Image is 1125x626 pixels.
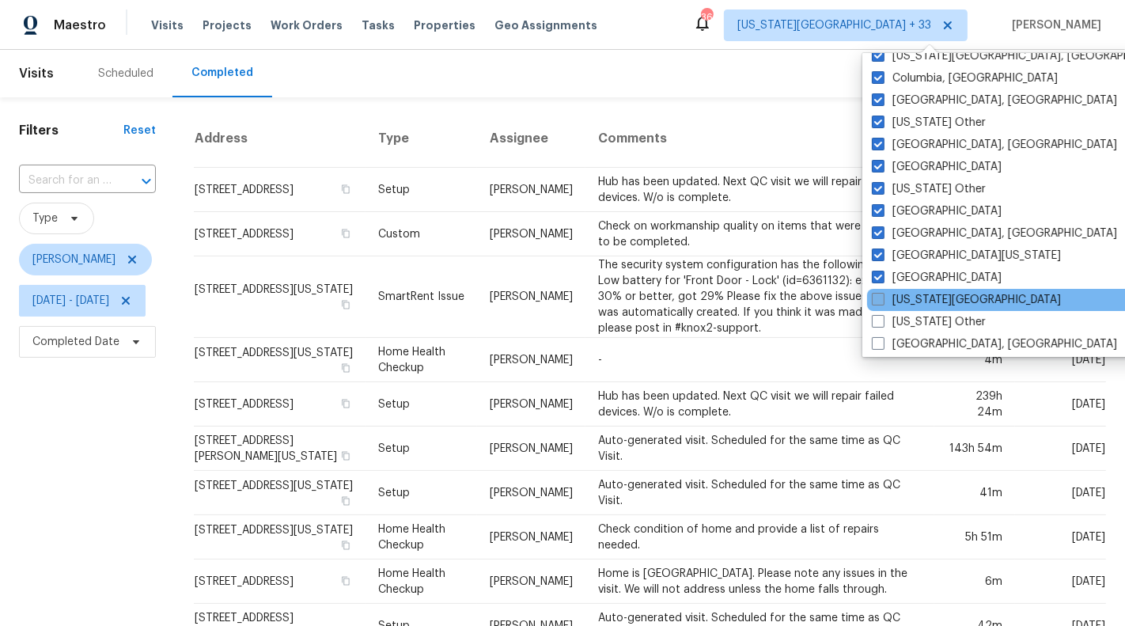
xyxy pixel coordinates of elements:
span: [PERSON_NAME] [1006,17,1101,33]
td: [DATE] [1015,471,1106,515]
td: Setup [366,471,477,515]
td: [DATE] [1015,515,1106,560]
span: Completed Date [32,334,119,350]
td: 5h 51m [934,515,1014,560]
td: Setup [366,168,477,212]
td: SmartRent Issue [366,256,477,338]
th: Comments [585,110,934,168]
td: [STREET_ADDRESS][US_STATE] [194,515,366,560]
button: Copy Address [339,494,353,508]
td: [STREET_ADDRESS] [194,560,366,604]
td: Check condition of home and provide a list of repairs needed. [585,515,934,560]
label: [US_STATE] Other [872,181,986,197]
span: [US_STATE][GEOGRAPHIC_DATA] + 33 [737,17,931,33]
span: Visits [151,17,184,33]
span: Type [32,211,58,226]
th: Type [366,110,477,168]
td: 239h 24m [934,382,1014,427]
button: Copy Address [339,396,353,411]
label: [GEOGRAPHIC_DATA], [GEOGRAPHIC_DATA] [872,137,1117,153]
label: [GEOGRAPHIC_DATA][US_STATE] [872,248,1061,264]
td: [DATE] [1015,427,1106,471]
td: [STREET_ADDRESS][US_STATE] [194,471,366,515]
span: Maestro [54,17,106,33]
td: [PERSON_NAME] [477,212,585,256]
label: [US_STATE][GEOGRAPHIC_DATA] [872,292,1061,308]
td: [PERSON_NAME] [477,471,585,515]
td: 4m [934,338,1014,382]
td: Hub has been updated. Next QC visit we will repair failed devices. W/o is complete. [585,168,934,212]
td: Auto-generated visit. Scheduled for the same time as QC Visit. [585,427,934,471]
td: [STREET_ADDRESS] [194,168,366,212]
div: Scheduled [98,66,153,82]
button: Copy Address [339,361,353,375]
button: Copy Address [339,538,353,552]
td: [STREET_ADDRESS][US_STATE] [194,256,366,338]
td: 143h 54m [934,427,1014,471]
td: Home is [GEOGRAPHIC_DATA]. Please note any issues in the visit. We will not address unless the ho... [585,560,934,604]
label: Columbia, [GEOGRAPHIC_DATA] [872,70,1058,86]
button: Copy Address [339,449,353,463]
span: [PERSON_NAME] [32,252,116,267]
span: Work Orders [271,17,343,33]
td: [PERSON_NAME] [477,427,585,471]
label: [GEOGRAPHIC_DATA] [872,270,1002,286]
span: [DATE] - [DATE] [32,293,109,309]
span: Projects [203,17,252,33]
td: Home Health Checkup [366,338,477,382]
label: [US_STATE] Other [872,314,986,330]
td: [STREET_ADDRESS] [194,382,366,427]
td: [PERSON_NAME] [477,168,585,212]
th: Assignee [477,110,585,168]
div: Completed [191,65,253,81]
button: Copy Address [339,298,353,312]
td: Auto-generated visit. Scheduled for the same time as QC Visit. [585,471,934,515]
td: Check on workmanship quality on items that were requested to be completed. [585,212,934,256]
td: Setup [366,382,477,427]
td: Home Health Checkup [366,560,477,604]
span: Geo Assignments [494,17,597,33]
button: Copy Address [339,574,353,588]
div: 366 [701,9,712,25]
td: [STREET_ADDRESS][PERSON_NAME][US_STATE] [194,427,366,471]
label: [GEOGRAPHIC_DATA] [872,159,1002,175]
td: [PERSON_NAME] [477,338,585,382]
label: [GEOGRAPHIC_DATA] [872,203,1002,219]
th: Address [194,110,366,168]
td: [STREET_ADDRESS][US_STATE] [194,338,366,382]
td: [STREET_ADDRESS] [194,212,366,256]
td: [DATE] [1015,560,1106,604]
td: Home Health Checkup [366,515,477,560]
span: Properties [414,17,475,33]
input: Search for an address... [19,169,112,193]
label: [GEOGRAPHIC_DATA], [GEOGRAPHIC_DATA] [872,226,1117,241]
td: [PERSON_NAME] [477,256,585,338]
td: [DATE] [1015,338,1106,382]
label: [GEOGRAPHIC_DATA], [GEOGRAPHIC_DATA] [872,93,1117,108]
td: 6m [934,560,1014,604]
button: Open [135,170,157,192]
div: Reset [123,123,156,138]
td: - [585,338,934,382]
td: The security system configuration has the following errors: * Low battery for 'Front Door - Lock'... [585,256,934,338]
td: Custom [366,212,477,256]
td: Setup [366,427,477,471]
td: 41m [934,471,1014,515]
label: [GEOGRAPHIC_DATA], [GEOGRAPHIC_DATA] [872,336,1117,352]
td: [DATE] [1015,382,1106,427]
td: [PERSON_NAME] [477,560,585,604]
td: Hub has been updated. Next QC visit we will repair failed devices. W/o is complete. [585,382,934,427]
h1: Filters [19,123,123,138]
td: [PERSON_NAME] [477,515,585,560]
button: Copy Address [339,182,353,196]
span: Visits [19,56,54,91]
span: Tasks [362,20,395,31]
button: Copy Address [339,226,353,241]
label: [US_STATE] Other [872,115,986,131]
td: [PERSON_NAME] [477,382,585,427]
